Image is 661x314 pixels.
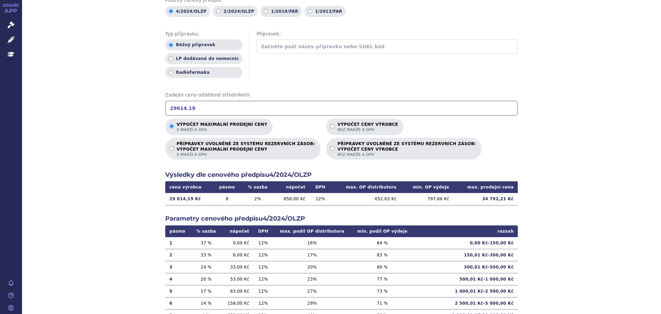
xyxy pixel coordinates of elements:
[165,297,191,309] td: 6
[330,146,335,151] input: PŘÍPRAVKY UVOLNĚNÉ ZE SYSTÉMU REZERVNÍCH ZÁSOB:VÝPOČET CENY VÝROBCEbez marže a DPH
[165,261,191,273] td: 3
[253,285,273,297] td: 12 %
[337,152,476,157] span: bez marže a DPH
[213,193,241,205] td: 8
[260,6,302,17] label: 1/2019/FAR
[253,261,273,273] td: 12 %
[191,297,221,309] td: 14 %
[177,152,315,157] span: s marží a DPH
[273,237,351,249] td: 16 %
[453,181,518,193] th: max. prodejní cena
[191,273,221,285] td: 20 %
[337,146,476,152] strong: VÝPOČET CENY VÝROBCE
[213,181,241,193] th: pásmo
[177,146,315,152] strong: VÝPOČET MAXIMÁLNÍ PRODEJNÍ CENY
[165,249,191,261] td: 2
[309,181,331,193] th: DPH
[253,297,273,309] td: 12 %
[177,141,315,157] p: PŘÍPRAVKY UVOLNĚNÉ ZE SYSTÉMU REZERVNÍCH ZÁSOB:
[221,237,253,249] td: 0,00 Kč
[273,273,351,285] td: 23 %
[165,181,213,193] th: cena výrobce
[169,146,174,151] input: PŘÍPRAVKY UVOLNĚNÉ ZE SYSTÉMU REZERVNÍCH ZÁSOB:VÝPOČET MAXIMÁLNÍ PRODEJNÍ CENYs marží a DPH
[221,273,253,285] td: 53,00 Kč
[169,70,173,75] input: Radiofarmaka
[191,225,221,237] th: % sazba
[414,297,518,309] td: 2 500,01 Kč - 5 000,00 Kč
[213,6,258,17] label: 2/2024/OLZP
[216,9,221,13] input: 2/2024/OLZP
[401,193,453,205] td: 797,66 Kč
[351,237,414,249] td: 84 %
[256,31,518,38] span: Přípravek:
[273,297,351,309] td: 29 %
[330,124,335,129] input: Výpočet ceny výrobcebez marže a DPH
[351,285,414,297] td: 73 %
[256,39,518,54] input: Začněte psát název přípravku nebo SÚKL kód
[165,273,191,285] td: 4
[169,57,173,61] input: LP dodávané do nemocnic
[165,171,518,179] h2: Výsledky dle cenového předpisu 4/2024/OLZP
[221,285,253,297] td: 83,00 Kč
[241,193,274,205] td: 2 %
[221,297,253,309] td: 158,00 Kč
[253,273,273,285] td: 12 %
[191,285,221,297] td: 17 %
[165,285,191,297] td: 5
[169,124,174,129] input: Výpočet maximální prodejní cenys marží a DPH
[165,193,213,205] td: 29 614,19 Kč
[273,261,351,273] td: 20 %
[351,225,414,237] th: min. podíl OP výdeje
[177,127,267,132] span: s marží a DPH
[274,193,309,205] td: 858,00 Kč
[221,225,253,237] th: nápočet
[351,273,414,285] td: 77 %
[274,181,309,193] th: nápočet
[337,141,476,157] p: PŘÍPRAVKY UVOLNĚNÉ ZE SYSTÉMU REZERVNÍCH ZÁSOB:
[331,181,400,193] th: max. OP distributora
[337,127,398,132] span: bez marže a DPH
[169,9,173,13] input: 4/2024/OLZP
[337,122,398,132] p: Výpočet ceny výrobce
[221,261,253,273] td: 33,00 Kč
[273,285,351,297] td: 27 %
[165,214,518,223] h2: Parametry cenového předpisu 4/2024/OLZP
[253,225,273,237] th: DPH
[414,249,518,261] td: 150,01 Kč - 300,00 Kč
[351,249,414,261] td: 83 %
[304,6,346,17] label: 1/2013/FAR
[414,285,518,297] td: 1 000,01 Kč - 2 500,00 Kč
[273,225,351,237] th: max. podíl OP distributora
[414,261,518,273] td: 300,01 Kč - 500,00 Kč
[308,9,312,13] input: 1/2013/FAR
[191,261,221,273] td: 24 %
[241,181,274,193] th: % sazba
[414,273,518,285] td: 500,01 Kč - 1 000,00 Kč
[165,6,210,17] label: 4/2024/OLZP
[351,261,414,273] td: 80 %
[264,9,268,13] input: 1/2019/FAR
[191,249,221,261] td: 33 %
[177,122,267,132] p: Výpočet maximální prodejní ceny
[165,101,518,116] input: Zadejte ceny oddělené středníkem
[165,92,518,99] span: Zadejte ceny oddělené středníkem:
[165,225,191,237] th: pásmo
[165,31,242,38] span: Typ přípravku:
[309,193,331,205] td: 12 %
[165,237,191,249] td: 1
[191,237,221,249] td: 37 %
[414,225,518,237] th: rozsah
[165,53,242,64] label: LP dodávané do nemocnic
[221,249,253,261] td: 6,00 Kč
[169,43,173,47] input: Běžný přípravek
[453,193,518,205] td: 34 792,21 Kč
[273,249,351,261] td: 17 %
[331,193,400,205] td: 652,63 Kč
[351,297,414,309] td: 71 %
[253,249,273,261] td: 12 %
[414,237,518,249] td: 0,00 Kč - 150,00 Kč
[401,181,453,193] th: min. OP výdeje
[253,237,273,249] td: 12 %
[165,67,242,78] label: Radiofarmaka
[165,39,242,50] label: Běžný přípravek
